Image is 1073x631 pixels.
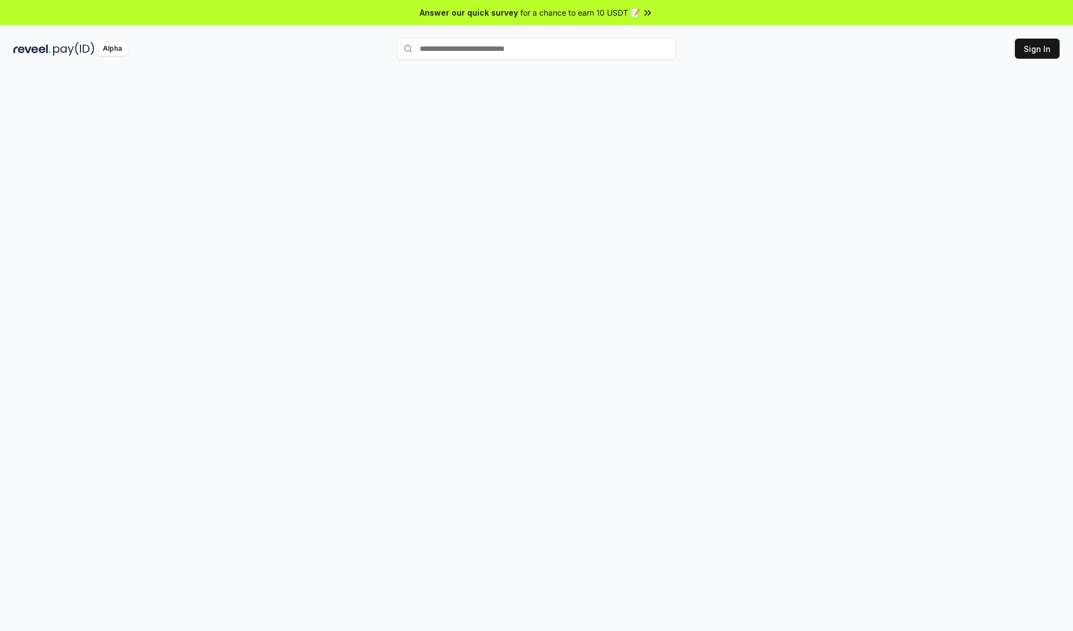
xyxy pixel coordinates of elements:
img: pay_id [53,42,94,56]
span: Answer our quick survey [420,7,518,18]
div: Alpha [97,42,128,56]
span: for a chance to earn 10 USDT 📝 [520,7,640,18]
button: Sign In [1015,39,1060,59]
img: reveel_dark [13,42,51,56]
